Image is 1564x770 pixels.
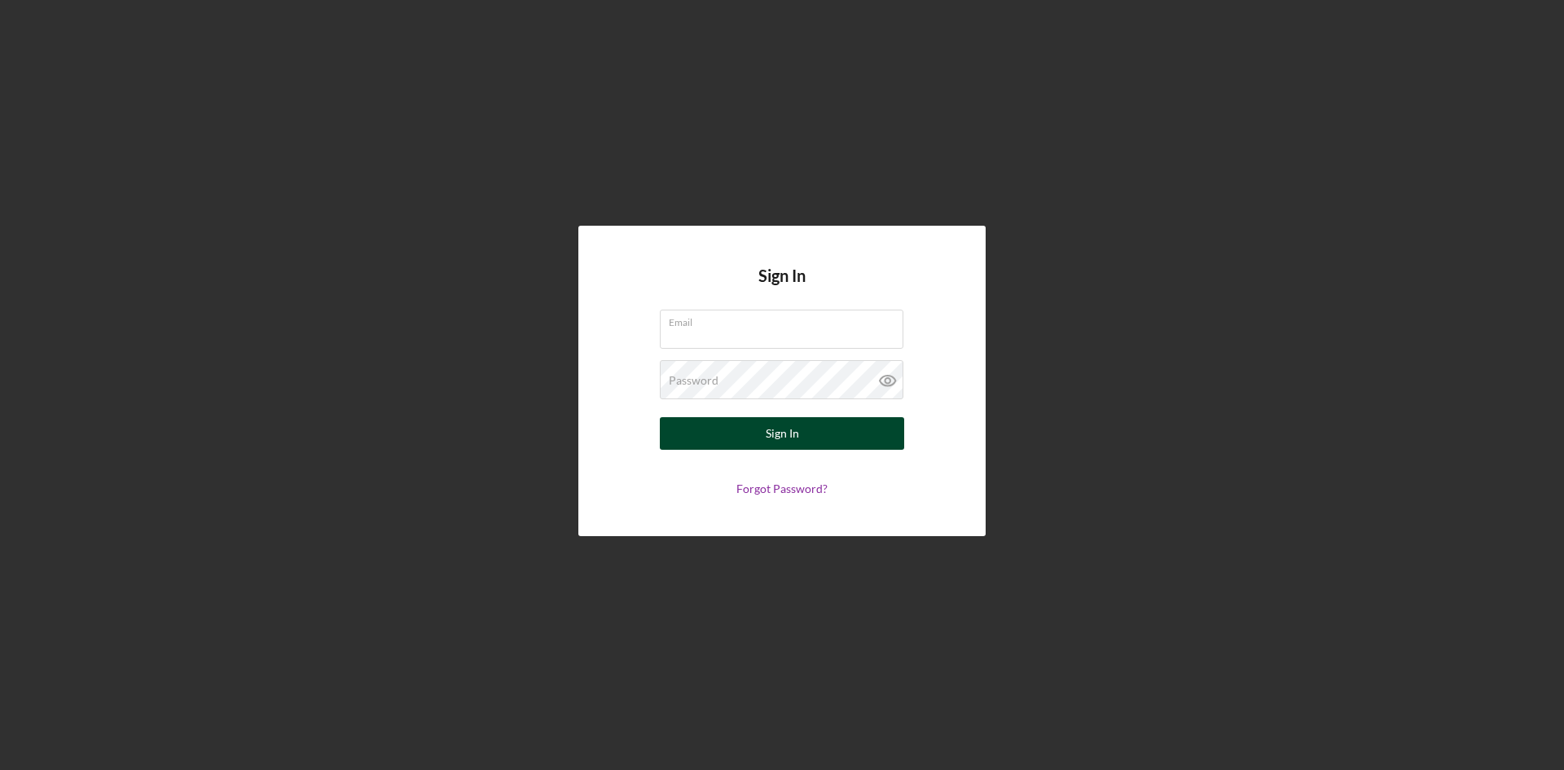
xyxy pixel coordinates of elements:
[758,266,806,310] h4: Sign In
[660,417,904,450] button: Sign In
[766,417,799,450] div: Sign In
[736,482,828,495] a: Forgot Password?
[669,310,903,328] label: Email
[669,374,718,387] label: Password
